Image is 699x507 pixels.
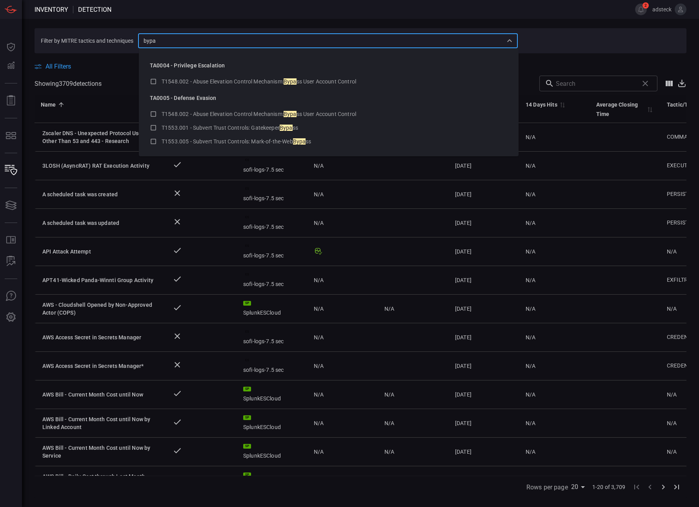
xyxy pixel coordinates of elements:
span: ss User Account Control [297,111,356,117]
td: [DATE] [449,209,519,237]
span: N/A [314,305,324,313]
span: Clear search [639,77,652,90]
span: T1553.001 - Subvert Trust Controls: Gatekeeper [162,125,280,131]
span: N/A [526,191,535,197]
div: TA0004 - Privilege Escalation [144,56,514,75]
span: Bypa [284,111,297,117]
span: N/A [667,420,677,426]
div: 3LOSH (AsyncRAT) RAT Execution Activity [42,162,160,170]
div: SP [243,301,251,306]
div: SP [243,415,251,420]
div: AWS Bill - Daily Cost through Last Month - Blended [42,473,160,488]
span: N/A [526,277,535,283]
div: ES [243,244,251,248]
button: Go to next page [657,480,670,494]
span: Sort by Average Closing Time descending [645,106,654,113]
span: Sorted by Name ascending [56,101,66,108]
div: sofi-logs-7.5 sec [243,215,301,231]
span: N/A [314,276,324,284]
span: T1548.002 - Abuse Elevation Control Mechanism: [162,111,284,117]
span: ss User Account Control [297,78,356,85]
div: ES [243,187,251,191]
td: [DATE] [449,323,519,352]
button: 2 [635,4,647,15]
div: sofi-logs-7.5 sec [243,272,301,288]
input: Search [556,76,635,91]
span: N/A [667,306,677,312]
div: AWS Bill - Current Month Cost until Now by Linked Account [42,415,160,431]
div: Zscaler DNS - Unexpected Protocol Used Other Than 53 and 443 - Research [42,129,160,145]
button: All Filters [35,63,71,70]
td: [DATE] [449,409,519,438]
button: Cards [2,196,20,215]
span: N/A [667,391,677,398]
span: N/A [667,248,677,255]
td: [DATE] [449,266,519,295]
button: Show/Hide columns [661,76,677,91]
div: ES [243,330,251,334]
td: [DATE] [449,466,519,495]
span: Bypa [284,78,297,85]
div: APT41-Wicked Panda-Winnti Group Activity [42,276,160,284]
td: [DATE] [449,438,519,466]
span: Go to last page [670,483,683,490]
span: N/A [526,420,535,426]
span: N/A [384,391,394,398]
div: A scheduled task was created [42,190,160,198]
span: ss [306,138,311,145]
div: AWS - Cloudshell Opened by Non-Approved Actor (COPS) [42,301,160,317]
td: [DATE] [449,152,519,180]
span: N/A [526,391,535,398]
li: T1553.001 - Subvert Trust Controls: Gatekeeper Bypass [144,121,514,135]
span: Go to previous page [643,483,657,490]
div: SP [243,473,251,477]
div: A scheduled task was updated [42,219,160,227]
button: ALERT ANALYSIS [2,252,20,271]
div: SP [243,444,251,449]
span: Bypa [280,125,293,131]
span: N/A [314,391,324,398]
span: T1548.002 - Abuse Elevation Control Mechanism: [162,78,284,85]
span: N/A [384,306,394,312]
div: AWS Bill - Current Month Cost until Now by Service [42,444,160,460]
div: API Attack Attempt [42,248,160,255]
span: N/A [526,163,535,169]
div: Name [41,100,56,109]
span: adsteck [650,6,672,13]
div: AWS Bill - Current Month Cost until Now [42,391,160,398]
span: N/A [314,219,324,227]
span: Go to first page [630,483,643,490]
div: SplunkESCloud [243,387,301,402]
div: sofi-logs-7.5 sec [243,330,301,345]
span: ss [293,125,298,131]
span: Sort by 14 Days Hits descending [557,101,567,108]
div: SplunkESCloud [243,444,301,460]
span: N/A [314,419,324,427]
div: 14 Days Hits [526,100,557,109]
span: N/A [314,362,324,370]
button: Reports [2,91,20,110]
button: Go to last page [670,480,683,494]
div: AWS Access Secret in Secrets Manager* [42,362,160,370]
span: N/A [526,134,535,140]
div: sofi-logs-7.5 sec [243,358,301,374]
div: TA0005 - Defense Evasion [144,89,514,107]
button: Preferences [2,308,20,327]
span: Go to next page [657,483,670,490]
button: Detections [2,56,20,75]
div: sofi-logs-7.5 sec [243,158,301,174]
div: ES [243,272,251,277]
li: T1548.002 - Abuse Elevation Control Mechanism: Bypass User Account Control [144,75,514,89]
span: N/A [314,333,324,341]
div: sofi-logs-7.5 sec [243,244,301,259]
span: Detection [78,6,111,13]
div: ES [243,215,251,220]
span: N/A [526,306,535,312]
td: [DATE] [449,352,519,380]
span: Filter by MITRE tactics and techniques [41,38,133,44]
div: SplunkESCloud [243,415,301,431]
button: MITRE - Detection Posture [2,126,20,145]
span: T1553.005 - Subvert Trust Controls: Mark-of-the-Web [162,138,293,145]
